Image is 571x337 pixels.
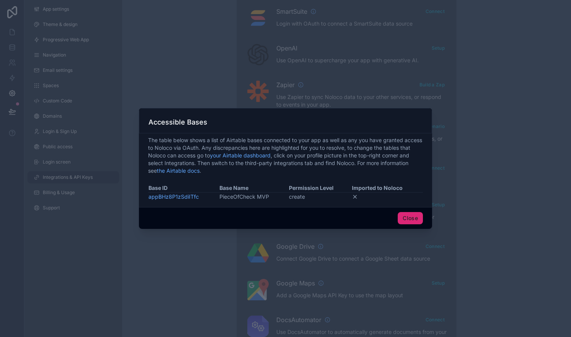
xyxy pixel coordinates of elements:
[289,184,352,193] th: Permission Level
[219,184,289,193] th: Base Name
[289,193,352,201] td: create
[148,193,199,200] a: appBHz8P1zSdiITfc
[219,193,289,201] td: PieceOfCheck MVP
[148,118,207,127] h3: Accessible Bases
[352,184,423,193] th: Imported to Noloco
[148,184,219,193] th: Base ID
[210,152,271,159] a: your Airtable dashboard
[398,212,423,224] button: Close
[157,167,200,174] a: the Airtable docs
[148,136,423,175] span: The table below shows a list of Airtable bases connected to your app as well as any you have gran...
